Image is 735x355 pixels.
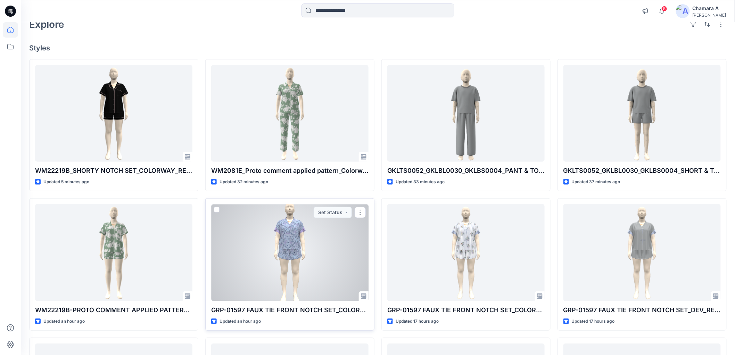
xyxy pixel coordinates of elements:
[211,305,369,315] p: GRP-01597 FAUX TIE FRONT NOTCH SET_COLORWAY_REV6
[35,65,192,162] a: WM22219B_SHORTY NOTCH SET_COLORWAY_REV16
[211,204,369,301] a: GRP-01597 FAUX TIE FRONT NOTCH SET_COLORWAY_REV6
[662,6,667,11] span: 5
[693,13,726,18] div: [PERSON_NAME]
[387,65,545,162] a: GKLTS0052_GKLBL0030_GKLBS0004_PANT & TOP_REV1
[572,318,615,325] p: Updated 17 hours ago
[43,318,85,325] p: Updated an hour ago
[563,305,721,315] p: GRP-01597 FAUX TIE FRONT NOTCH SET_DEV_REV5
[396,178,445,186] p: Updated 33 minutes ago
[35,204,192,301] a: WM22219B-PROTO COMMENT APPLIED PATTERN_COLORWAY_REV9
[396,318,439,325] p: Updated 17 hours ago
[572,178,620,186] p: Updated 37 minutes ago
[693,4,726,13] div: Chamara A
[563,65,721,162] a: GKLTS0052_GKLBL0030_GKLBS0004_SHORT & TOP_REV1
[676,4,690,18] img: avatar
[563,166,721,176] p: GKLTS0052_GKLBL0030_GKLBS0004_SHORT & TOP_REV1
[35,305,192,315] p: WM22219B-PROTO COMMENT APPLIED PATTERN_COLORWAY_REV9
[220,318,261,325] p: Updated an hour ago
[220,178,268,186] p: Updated 32 minutes ago
[29,19,64,30] h2: Explore
[35,166,192,176] p: WM22219B_SHORTY NOTCH SET_COLORWAY_REV16
[387,204,545,301] a: GRP-01597 FAUX TIE FRONT NOTCH SET_COLORWAY_REV5
[387,166,545,176] p: GKLTS0052_GKLBL0030_GKLBS0004_PANT & TOP_REV1
[211,166,369,176] p: WM2081E_Proto comment applied pattern_Colorway_REV8
[29,44,727,52] h4: Styles
[563,204,721,301] a: GRP-01597 FAUX TIE FRONT NOTCH SET_DEV_REV5
[387,305,545,315] p: GRP-01597 FAUX TIE FRONT NOTCH SET_COLORWAY_REV5
[43,178,89,186] p: Updated 5 minutes ago
[211,65,369,162] a: WM2081E_Proto comment applied pattern_Colorway_REV8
